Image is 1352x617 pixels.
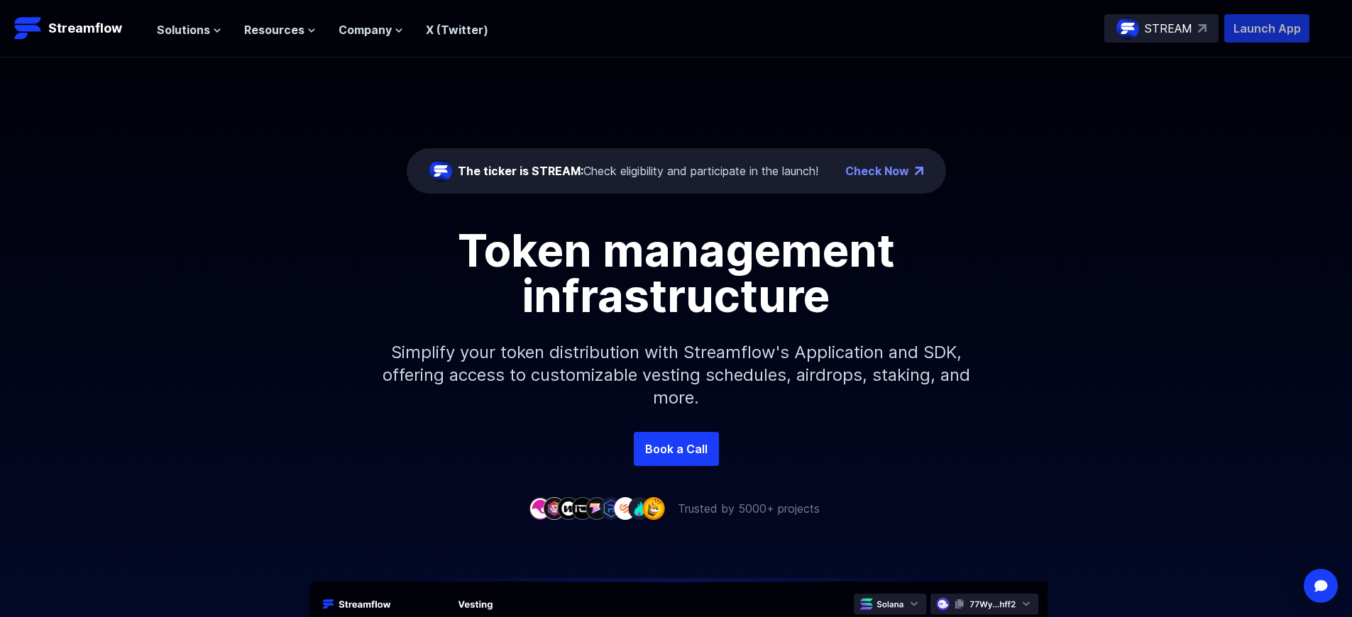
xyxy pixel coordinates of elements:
[244,21,304,38] span: Resources
[571,497,594,519] img: company-4
[557,497,580,519] img: company-3
[614,497,637,519] img: company-7
[1224,14,1309,43] button: Launch App
[14,14,143,43] a: Streamflow
[642,497,665,519] img: company-9
[357,228,996,318] h1: Token management infrastructure
[1145,20,1192,37] p: STREAM
[845,162,909,179] a: Check Now
[586,497,608,519] img: company-5
[628,497,651,519] img: company-8
[1198,24,1207,33] img: top-right-arrow.svg
[529,497,551,519] img: company-1
[339,21,392,38] span: Company
[1304,569,1338,603] div: Open Intercom Messenger
[339,21,403,38] button: Company
[458,164,583,178] span: The ticker is STREAM:
[429,160,452,182] img: streamflow-logo-circle.png
[157,21,221,38] button: Solutions
[458,162,818,179] div: Check eligibility and participate in the launch!
[634,432,719,466] a: Book a Call
[543,497,566,519] img: company-2
[157,21,210,38] span: Solutions
[48,18,122,38] p: Streamflow
[1116,17,1139,40] img: streamflow-logo-circle.png
[426,23,488,37] a: X (Twitter)
[14,14,43,43] img: Streamflow Logo
[371,318,982,432] p: Simplify your token distribution with Streamflow's Application and SDK, offering access to custom...
[600,497,622,519] img: company-6
[915,167,923,175] img: top-right-arrow.png
[244,21,316,38] button: Resources
[1104,14,1219,43] a: STREAM
[678,500,820,517] p: Trusted by 5000+ projects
